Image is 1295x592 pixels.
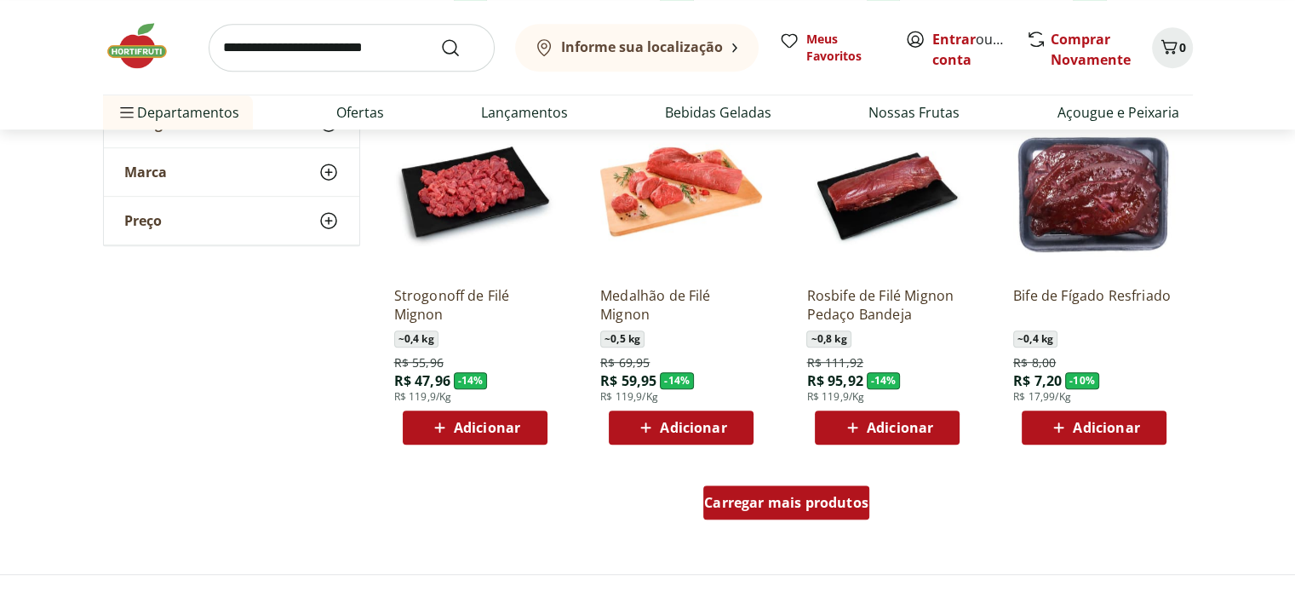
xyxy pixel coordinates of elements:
[481,102,568,123] a: Lançamentos
[1013,390,1071,404] span: R$ 17,99/Kg
[117,92,239,133] span: Departamentos
[440,37,481,58] button: Submit Search
[394,371,450,390] span: R$ 47,96
[600,354,650,371] span: R$ 69,95
[1051,30,1131,69] a: Comprar Novamente
[124,164,167,181] span: Marca
[1152,27,1193,68] button: Carrinho
[600,111,762,273] img: Medalhão de Filé Mignon
[1013,111,1175,273] img: Bife de Fígado Resfriado
[806,390,864,404] span: R$ 119,9/Kg
[403,411,547,445] button: Adicionar
[665,102,771,123] a: Bebidas Geladas
[124,213,162,230] span: Preço
[815,411,960,445] button: Adicionar
[932,29,1008,70] span: ou
[104,198,359,245] button: Preço
[609,411,754,445] button: Adicionar
[660,372,694,389] span: - 14 %
[806,286,968,324] a: Rosbife de Filé Mignon Pedaço Bandeja
[104,149,359,197] button: Marca
[454,372,488,389] span: - 14 %
[600,330,645,348] span: ~ 0,5 kg
[779,31,885,65] a: Meus Favoritos
[660,421,726,434] span: Adicionar
[1013,286,1175,324] a: Bife de Fígado Resfriado
[1073,421,1139,434] span: Adicionar
[806,111,968,273] img: Rosbife de Filé Mignon Pedaço Bandeja
[394,354,444,371] span: R$ 55,96
[806,330,851,348] span: ~ 0,8 kg
[336,102,384,123] a: Ofertas
[868,102,960,123] a: Nossas Frutas
[806,354,862,371] span: R$ 111,92
[1013,330,1057,348] span: ~ 0,4 kg
[704,496,868,509] span: Carregar mais produtos
[1179,39,1186,55] span: 0
[1022,411,1166,445] button: Adicionar
[515,24,759,72] button: Informe sua localização
[117,92,137,133] button: Menu
[561,37,723,56] b: Informe sua localização
[867,372,901,389] span: - 14 %
[394,330,438,348] span: ~ 0,4 kg
[1013,371,1062,390] span: R$ 7,20
[600,371,656,390] span: R$ 59,95
[806,31,885,65] span: Meus Favoritos
[209,24,495,72] input: search
[932,30,1026,69] a: Criar conta
[600,390,658,404] span: R$ 119,9/Kg
[394,111,556,273] img: Strogonoff de Filé Mignon
[806,371,862,390] span: R$ 95,92
[103,20,188,72] img: Hortifruti
[867,421,933,434] span: Adicionar
[394,286,556,324] a: Strogonoff de Filé Mignon
[394,390,452,404] span: R$ 119,9/Kg
[1065,372,1099,389] span: - 10 %
[703,486,869,526] a: Carregar mais produtos
[454,421,520,434] span: Adicionar
[1057,102,1178,123] a: Açougue e Peixaria
[1013,354,1056,371] span: R$ 8,00
[932,30,976,49] a: Entrar
[600,286,762,324] a: Medalhão de Filé Mignon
